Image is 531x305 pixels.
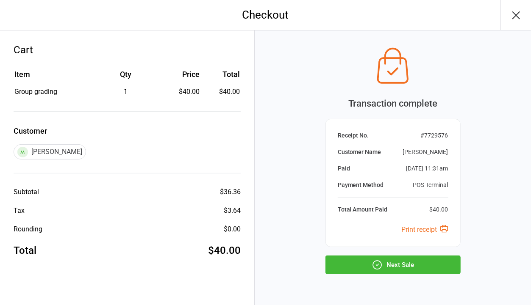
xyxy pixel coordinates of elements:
[338,148,381,157] div: Customer Name
[406,164,448,173] div: [DATE] 11:31am
[338,205,388,214] div: Total Amount Paid
[402,225,448,234] a: Print receipt
[14,42,241,58] div: Cart
[403,148,448,157] div: [PERSON_NAME]
[413,181,448,190] div: POS Terminal
[224,224,241,234] div: $0.00
[338,181,384,190] div: Payment Method
[14,144,86,159] div: [PERSON_NAME]
[14,187,39,197] div: Subtotal
[208,243,241,258] div: $40.00
[325,256,461,274] button: Next Sale
[161,87,200,97] div: $40.00
[14,69,91,86] th: Item
[325,96,461,110] div: Transaction complete
[14,206,25,216] div: Tax
[338,131,369,140] div: Receipt No.
[14,224,42,234] div: Rounding
[92,87,160,97] div: 1
[338,164,350,173] div: Paid
[430,205,448,214] div: $40.00
[421,131,448,140] div: # 7729576
[220,187,241,197] div: $36.36
[224,206,241,216] div: $3.64
[14,243,36,258] div: Total
[203,69,240,86] th: Total
[203,87,240,97] td: $40.00
[14,88,57,96] span: Group grading
[161,69,200,80] div: Price
[92,69,160,86] th: Qty
[14,125,241,137] label: Customer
